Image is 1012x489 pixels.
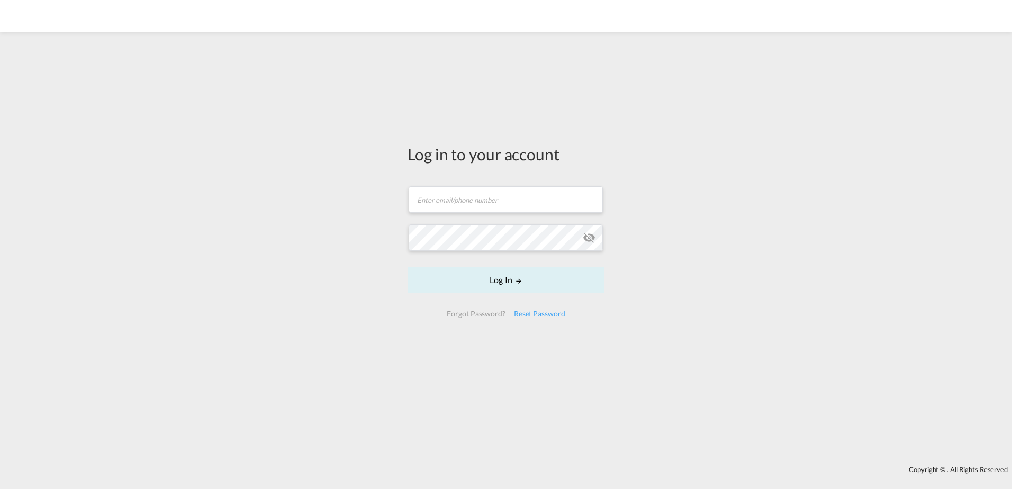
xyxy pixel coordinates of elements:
[442,304,509,323] div: Forgot Password?
[583,231,595,244] md-icon: icon-eye-off
[409,186,603,213] input: Enter email/phone number
[408,143,604,165] div: Log in to your account
[408,267,604,293] button: LOGIN
[510,304,570,323] div: Reset Password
